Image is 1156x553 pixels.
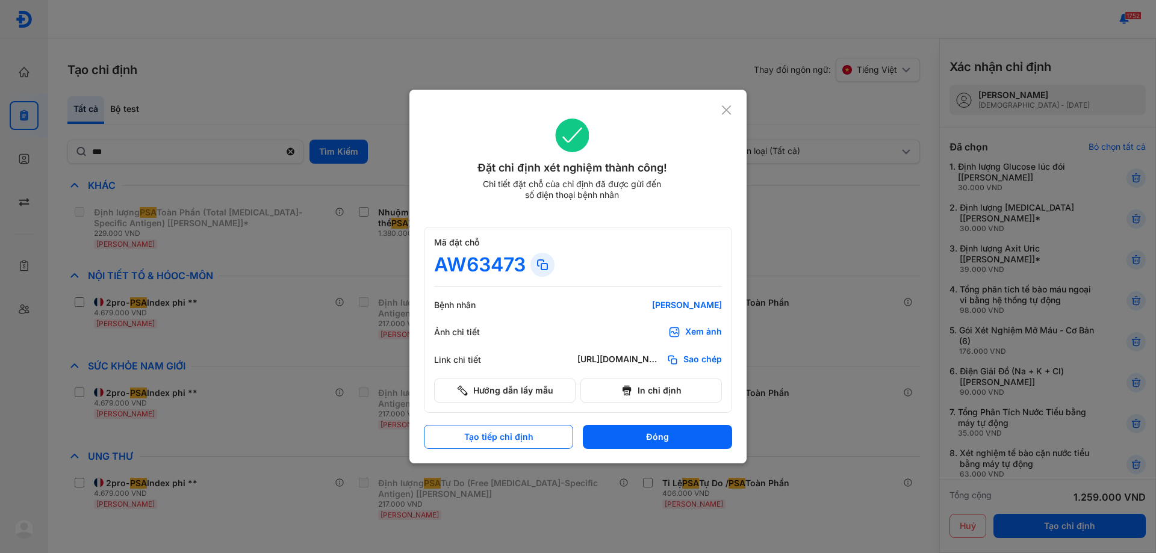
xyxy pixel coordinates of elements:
[434,300,506,310] div: Bệnh nhân
[477,179,667,200] div: Chi tiết đặt chỗ của chỉ định đã được gửi đến số điện thoại bệnh nhân
[434,253,526,277] div: AW63473
[424,425,573,449] button: Tạo tiếp chỉ định
[577,300,722,310] div: [PERSON_NAME]
[434,378,576,403] button: Hướng dẫn lấy mẫu
[577,354,662,366] div: [URL][DOMAIN_NAME]
[434,354,506,365] div: Link chi tiết
[683,354,722,366] span: Sao chép
[685,326,722,338] div: Xem ảnh
[434,327,506,338] div: Ảnh chi tiết
[424,159,721,176] div: Đặt chỉ định xét nghiệm thành công!
[580,378,722,403] button: In chỉ định
[434,237,722,248] div: Mã đặt chỗ
[583,425,732,449] button: Đóng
